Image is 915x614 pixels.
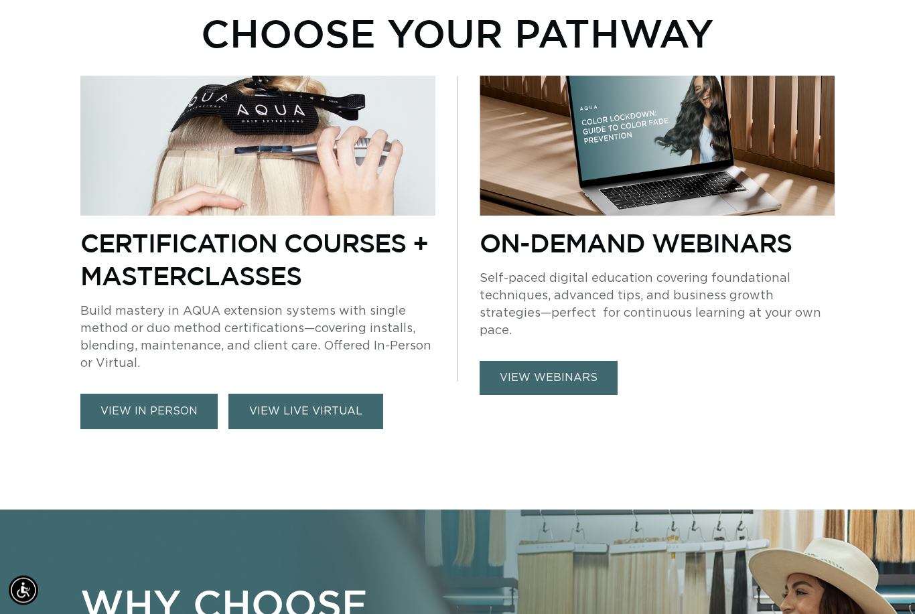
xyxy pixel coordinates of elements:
[480,227,835,260] p: On-Demand Webinars
[80,303,435,373] p: Build mastery in AQUA extension systems with single method or duo method certifications—covering ...
[80,227,435,293] p: Certification Courses + Masterclasses
[480,271,835,340] p: Self-paced digital education covering foundational techniques, advanced tips, and business growth...
[80,394,218,430] a: view in person
[201,11,714,56] p: Choose Your Pathway
[480,362,618,396] a: view webinars
[9,576,38,605] div: Accessibility Menu
[228,394,383,430] a: VIEW LIVE VIRTUAL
